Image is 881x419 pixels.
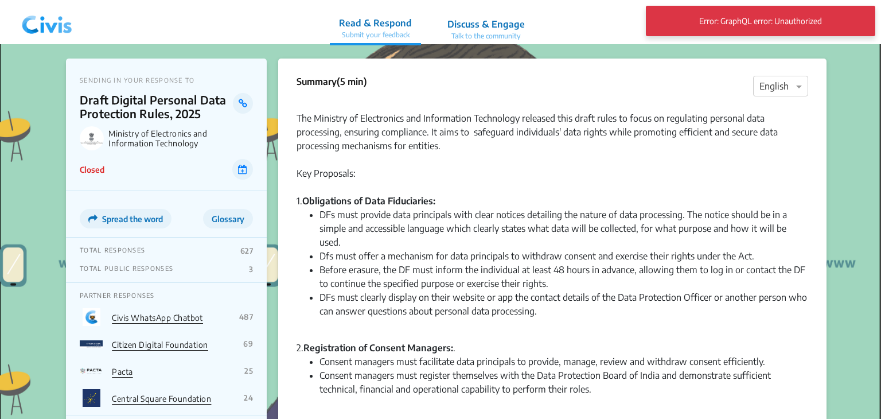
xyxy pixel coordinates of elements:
[297,75,367,88] p: Summary
[243,339,253,348] p: 69
[303,342,453,354] strong: Registration of Consent Managers:
[297,153,808,180] div: Key Proposals:
[80,246,145,255] p: TOTAL RESPONSES
[80,265,173,274] p: TOTAL PUBLIC RESPONSES
[80,209,171,228] button: Spread the word
[297,98,808,153] div: The Ministry of Electronics and Information Technology released this draft rules to focus on regu...
[244,393,253,402] p: 24
[80,389,103,407] img: Partner Logo
[80,126,104,150] img: Ministry of Electronics and Information Technology logo
[337,76,367,87] span: (5 min)
[80,164,104,176] p: Closed
[319,208,808,249] li: DFs must provide data principals with clear notices detailing the nature of data processing. The ...
[319,249,808,263] li: Dfs must offer a mechanism for data principals to withdraw consent and exercise their rights unde...
[203,209,253,228] button: Glossary
[244,366,253,375] p: 25
[319,368,808,396] li: Consent managers must register themselves with the Data Protection Board of India and demonstrate...
[447,31,525,41] p: Talk to the community
[112,313,203,323] a: Civis WhatsApp Chatbot
[319,263,808,290] li: Before erasure, the DF must inform the individual at least 48 hours in advance, allowing them to ...
[239,312,253,321] p: 487
[17,5,77,40] img: navlogo.png
[212,214,244,224] span: Glossary
[112,367,132,377] a: Pacta
[339,30,412,40] p: Submit your feedback
[80,308,103,326] img: Partner Logo
[240,246,253,255] p: 627
[249,265,253,274] p: 3
[80,335,103,353] img: Partner Logo
[447,17,525,31] p: Discuss & Engage
[102,214,163,224] span: Spread the word
[297,327,808,355] div: 2. .
[297,194,808,208] div: 1.
[339,16,412,30] p: Read & Respond
[108,129,253,148] p: Ministry of Electronics and Information Technology
[660,10,861,32] p: Error: GraphQL error: Unauthorized
[80,362,103,380] img: Partner Logo
[302,195,435,207] strong: Obligations of Data Fiduciaries:
[112,394,211,404] a: Central Square Foundation
[80,93,233,121] p: Draft Digital Personal Data Protection Rules, 2025
[80,292,253,299] p: PARTNER RESPONSES
[80,76,253,84] p: SENDING IN YOUR RESPONSE TO
[319,355,808,368] li: Consent managers must facilitate data principals to provide, manage, review and withdraw consent ...
[112,340,208,350] a: Citizen Digital Foundation
[319,290,808,318] li: DFs must clearly display on their website or app the contact details of the Data Protection Offic...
